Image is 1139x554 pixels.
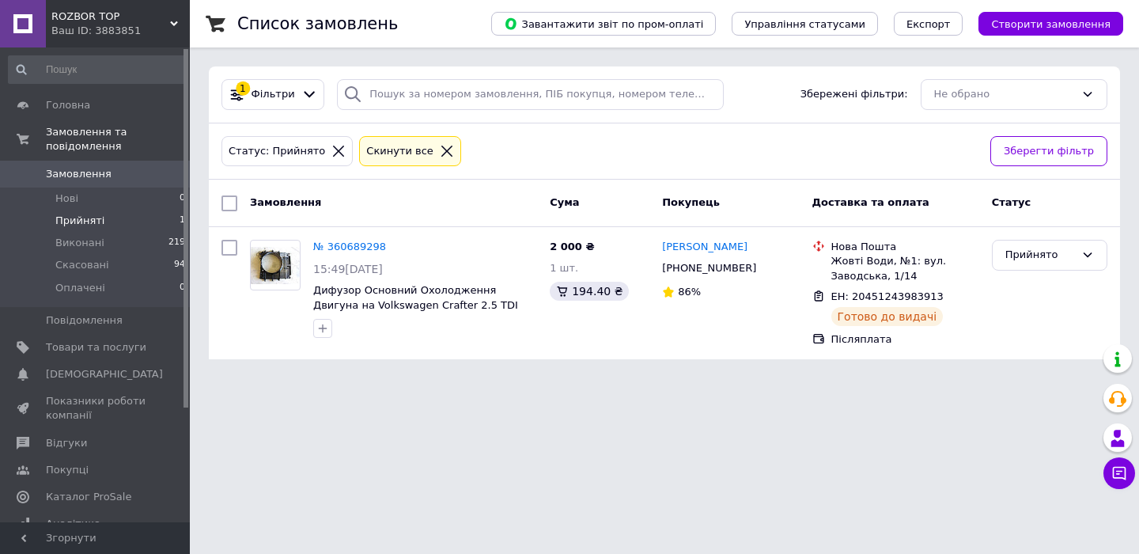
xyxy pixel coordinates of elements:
[55,258,109,272] span: Скасовані
[992,196,1031,208] span: Статус
[51,24,190,38] div: Ваш ID: 3883851
[46,313,123,328] span: Повідомлення
[55,192,78,206] span: Нові
[831,332,979,347] div: Післяплата
[550,241,594,252] span: 2 000 ₴
[174,258,185,272] span: 94
[180,192,185,206] span: 0
[46,125,190,154] span: Замовлення та повідомлення
[180,281,185,295] span: 0
[678,286,701,298] span: 86%
[906,18,951,30] span: Експорт
[831,240,979,254] div: Нова Пошта
[831,307,944,326] div: Готово до видачі
[236,82,250,96] div: 1
[237,14,398,33] h1: Список замовлень
[934,86,1075,103] div: Не обрано
[8,55,187,84] input: Пошук
[250,240,301,290] a: Фото товару
[51,9,170,24] span: ROZBOR TOP
[550,196,579,208] span: Cума
[991,18,1111,30] span: Створити замовлення
[812,196,929,208] span: Доставка та оплата
[831,290,944,302] span: ЕН: 20451243983913
[46,436,87,450] span: Відгуки
[250,196,321,208] span: Замовлення
[550,282,629,301] div: 194.40 ₴
[55,214,104,228] span: Прийняті
[46,394,146,423] span: Показники роботи компанії
[251,247,300,284] img: Фото товару
[732,12,878,36] button: Управління статусами
[180,214,185,228] span: 1
[894,12,963,36] button: Експорт
[978,12,1123,36] button: Створити замовлення
[46,517,100,531] span: Аналітика
[491,12,716,36] button: Завантажити звіт по пром-оплаті
[168,236,185,250] span: 219
[990,136,1107,167] button: Зберегти фільтр
[831,254,979,283] div: Жовті Води, №1: вул. Заводська, 1/14
[55,281,105,295] span: Оплачені
[363,143,437,160] div: Cкинути все
[504,17,703,31] span: Завантажити звіт по пром-оплаті
[963,17,1123,29] a: Створити замовлення
[46,340,146,355] span: Товари та послуги
[46,490,131,504] span: Каталог ProSale
[46,367,163,381] span: [DEMOGRAPHIC_DATA]
[1005,247,1075,264] div: Прийнято
[46,167,112,181] span: Замовлення
[313,284,518,325] a: Дифузор Основний Охолодження Двигуна на Volkswagen Crafter 2.5 TDI Фольксваген Крафтер": 2006-2016г
[550,262,578,274] span: 1 шт.
[1103,457,1135,489] button: Чат з покупцем
[46,98,90,112] span: Головна
[337,79,724,110] input: Пошук за номером замовлення, ПІБ покупця, номером телефону, Email, номером накладної
[659,258,759,279] div: [PHONE_NUMBER]
[252,87,295,102] span: Фільтри
[313,263,383,275] span: 15:49[DATE]
[662,196,720,208] span: Покупець
[662,240,747,255] a: [PERSON_NAME]
[46,463,89,477] span: Покупці
[55,236,104,250] span: Виконані
[1004,143,1094,160] span: Зберегти фільтр
[313,241,386,252] a: № 360689298
[800,87,908,102] span: Збережені фільтри:
[744,18,865,30] span: Управління статусами
[225,143,328,160] div: Статус: Прийнято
